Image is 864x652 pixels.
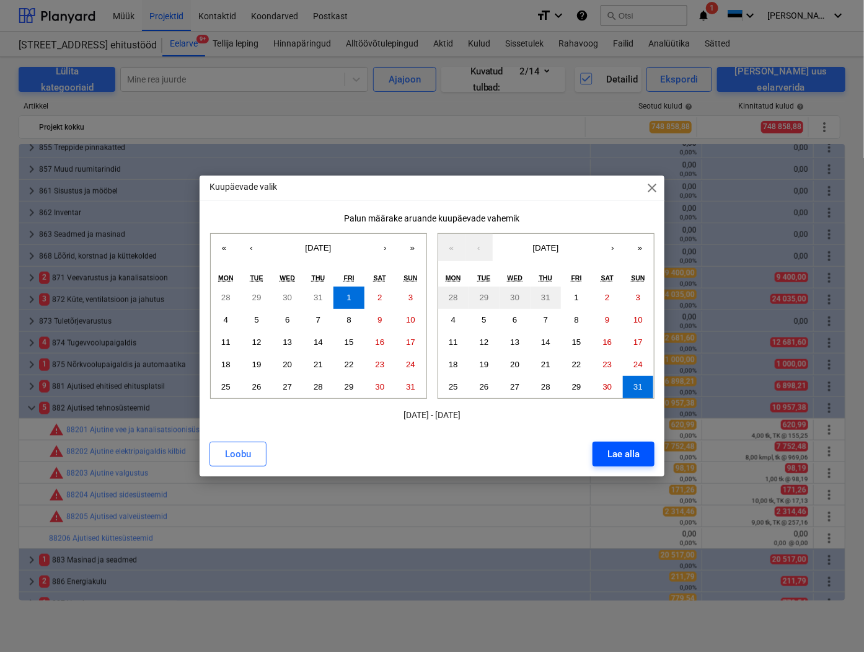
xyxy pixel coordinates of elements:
abbr: August 23, 2025 [602,360,612,369]
button: August 25, 2025 [211,376,242,398]
abbr: August 1, 2025 [574,293,578,302]
abbr: Thursday [539,274,553,282]
button: August 26, 2025 [241,376,272,398]
button: August 1, 2025 [333,287,364,309]
button: August 30, 2025 [592,376,623,398]
button: August 2, 2025 [364,287,395,309]
abbr: July 28, 2025 [221,293,231,302]
abbr: August 19, 2025 [252,360,262,369]
button: August 31, 2025 [395,376,426,398]
abbr: August 13, 2025 [283,337,292,347]
button: August 14, 2025 [531,331,562,354]
p: Kuupäevade valik [209,181,277,194]
button: August 5, 2025 [241,309,272,331]
abbr: August 4, 2025 [451,315,456,324]
div: Lae alla [607,446,640,462]
button: August 14, 2025 [303,331,334,354]
abbr: August 13, 2025 [510,337,519,347]
button: August 9, 2025 [364,309,395,331]
abbr: August 14, 2025 [541,337,550,347]
abbr: August 7, 2025 [544,315,548,324]
abbr: August 5, 2025 [254,315,258,324]
abbr: Friday [571,274,582,282]
button: August 9, 2025 [592,309,623,331]
abbr: Tuesday [478,274,491,282]
abbr: July 30, 2025 [283,293,292,302]
abbr: August 30, 2025 [602,382,612,391]
button: August 3, 2025 [395,287,426,309]
abbr: August 21, 2025 [541,360,550,369]
button: Lae alla [593,442,655,467]
button: August 27, 2025 [272,376,303,398]
abbr: August 20, 2025 [283,360,292,369]
abbr: August 2, 2025 [605,293,609,302]
abbr: August 11, 2025 [221,337,231,347]
button: August 24, 2025 [395,354,426,376]
abbr: August 8, 2025 [574,315,578,324]
button: August 7, 2025 [303,309,334,331]
abbr: August 25, 2025 [221,382,231,391]
abbr: August 29, 2025 [572,382,581,391]
abbr: August 17, 2025 [633,337,643,347]
button: August 23, 2025 [364,354,395,376]
abbr: August 9, 2025 [377,315,382,324]
button: August 27, 2025 [500,376,531,398]
abbr: July 31, 2025 [541,293,550,302]
abbr: August 28, 2025 [541,382,550,391]
abbr: Thursday [312,274,325,282]
abbr: Monday [446,274,461,282]
button: July 31, 2025 [303,287,334,309]
button: August 6, 2025 [272,309,303,331]
abbr: August 14, 2025 [314,337,323,347]
abbr: August 8, 2025 [346,315,351,324]
abbr: August 22, 2025 [572,360,581,369]
button: August 25, 2025 [438,376,469,398]
abbr: August 27, 2025 [510,382,519,391]
button: August 20, 2025 [500,354,531,376]
button: [DATE] [493,234,599,261]
span: close [645,181,659,195]
button: August 23, 2025 [592,354,623,376]
button: August 24, 2025 [623,354,654,376]
button: August 21, 2025 [531,354,562,376]
abbr: August 10, 2025 [633,315,643,324]
abbr: July 29, 2025 [252,293,262,302]
span: [DATE] [306,243,332,252]
button: August 8, 2025 [333,309,364,331]
abbr: August 7, 2025 [316,315,320,324]
button: August 2, 2025 [592,287,623,309]
abbr: August 19, 2025 [480,360,489,369]
abbr: August 1, 2025 [346,293,351,302]
button: August 11, 2025 [211,331,242,354]
button: August 29, 2025 [561,376,592,398]
button: August 4, 2025 [211,309,242,331]
button: August 26, 2025 [469,376,500,398]
button: » [627,234,654,261]
abbr: August 11, 2025 [449,337,458,347]
button: August 22, 2025 [561,354,592,376]
button: August 16, 2025 [592,331,623,354]
abbr: Tuesday [250,274,263,282]
button: August 10, 2025 [623,309,654,331]
button: August 7, 2025 [531,309,562,331]
iframe: Chat Widget [802,592,864,652]
div: Loobu [225,446,251,462]
abbr: Wednesday [508,274,523,282]
button: July 29, 2025 [469,287,500,309]
abbr: July 31, 2025 [314,293,323,302]
abbr: August 18, 2025 [221,360,231,369]
abbr: August 15, 2025 [345,337,354,347]
abbr: Wednesday [280,274,296,282]
button: July 31, 2025 [531,287,562,309]
abbr: August 3, 2025 [636,293,640,302]
abbr: Sunday [403,274,417,282]
abbr: August 24, 2025 [633,360,643,369]
abbr: August 21, 2025 [314,360,323,369]
abbr: July 29, 2025 [480,293,489,302]
abbr: August 17, 2025 [406,337,415,347]
abbr: August 26, 2025 [252,382,262,391]
abbr: Monday [218,274,234,282]
abbr: August 27, 2025 [283,382,292,391]
div: Palun määrake aruande kuupäevade vahemik [209,213,655,223]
